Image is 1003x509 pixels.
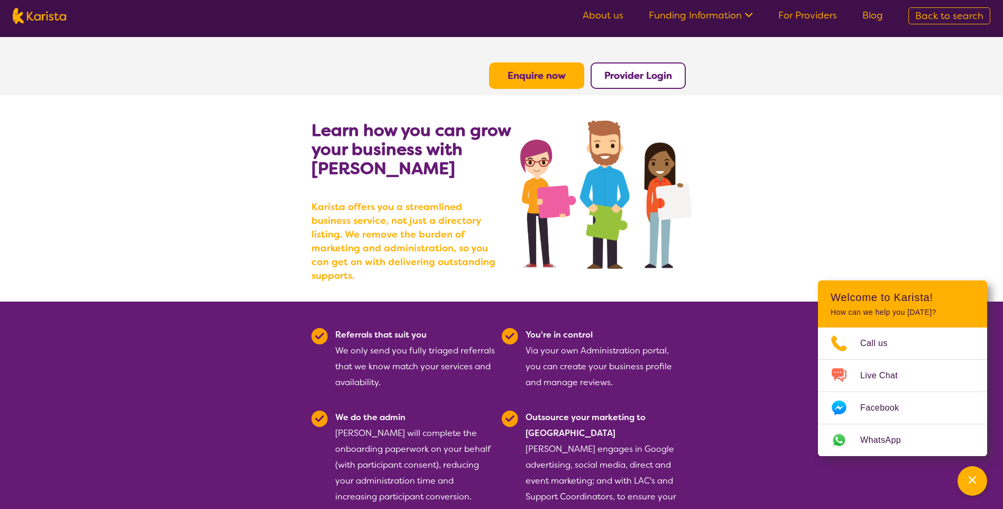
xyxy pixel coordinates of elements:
[311,119,511,179] b: Learn how you can grow your business with [PERSON_NAME]
[831,308,974,317] p: How can we help you [DATE]?
[915,10,983,22] span: Back to search
[862,9,883,22] a: Blog
[520,121,692,269] img: grow your business with Karista
[778,9,837,22] a: For Providers
[526,327,686,390] div: Via your own Administration portal, you can create your business profile and manage reviews.
[604,69,672,82] a: Provider Login
[591,62,686,89] button: Provider Login
[489,62,584,89] button: Enquire now
[508,69,566,82] a: Enquire now
[583,9,623,22] a: About us
[335,329,427,340] b: Referrals that suit you
[831,291,974,304] h2: Welcome to Karista!
[335,412,406,423] b: We do the admin
[311,328,328,344] img: Tick
[958,466,987,496] button: Channel Menu
[502,411,518,427] img: Tick
[526,329,593,340] b: You're in control
[649,9,753,22] a: Funding Information
[818,280,987,456] div: Channel Menu
[311,200,502,283] b: Karista offers you a streamlined business service, not just a directory listing. We remove the bu...
[908,7,990,24] a: Back to search
[860,400,912,416] span: Facebook
[860,432,914,448] span: WhatsApp
[311,411,328,427] img: Tick
[860,368,910,384] span: Live Chat
[335,327,495,390] div: We only send you fully triaged referrals that we know match your services and availability.
[526,412,646,439] b: Outsource your marketing to [GEOGRAPHIC_DATA]
[818,328,987,456] ul: Choose channel
[502,328,518,344] img: Tick
[818,424,987,456] a: Web link opens in a new tab.
[13,8,66,24] img: Karista logo
[860,335,900,351] span: Call us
